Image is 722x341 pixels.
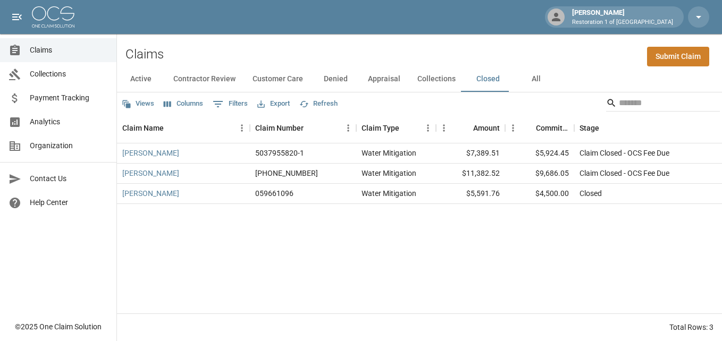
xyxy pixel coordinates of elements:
[30,92,108,104] span: Payment Tracking
[568,7,677,27] div: [PERSON_NAME]
[572,18,673,27] p: Restoration 1 of [GEOGRAPHIC_DATA]
[473,113,500,143] div: Amount
[122,113,164,143] div: Claim Name
[436,113,505,143] div: Amount
[436,120,452,136] button: Menu
[340,120,356,136] button: Menu
[117,66,165,92] button: Active
[356,113,436,143] div: Claim Type
[420,120,436,136] button: Menu
[255,168,318,178] div: 300-0376652-2025
[580,188,602,199] div: Closed
[304,121,318,135] button: Sort
[117,113,250,143] div: Claim Name
[250,113,356,143] div: Claim Number
[234,120,250,136] button: Menu
[436,164,505,184] div: $11,382.52
[30,45,108,56] span: Claims
[32,6,74,28] img: ocs-logo-white-transparent.png
[117,66,722,92] div: dynamic tabs
[505,164,574,184] div: $9,686.05
[30,197,108,208] span: Help Center
[362,168,416,178] div: Water Mitigation
[409,66,464,92] button: Collections
[297,96,340,112] button: Refresh
[122,148,179,158] a: [PERSON_NAME]
[599,121,614,135] button: Sort
[210,96,250,113] button: Show filters
[30,116,108,127] span: Analytics
[580,148,669,158] div: Claim Closed - OCS Fee Due
[362,148,416,158] div: Water Mitigation
[464,66,512,92] button: Closed
[436,143,505,164] div: $7,389.51
[161,96,206,112] button: Select columns
[30,140,108,151] span: Organization
[125,47,164,62] h2: Claims
[669,322,713,333] div: Total Rows: 3
[580,168,669,178] div: Claim Closed - OCS Fee Due
[165,66,244,92] button: Contractor Review
[536,113,569,143] div: Committed Amount
[30,173,108,184] span: Contact Us
[244,66,312,92] button: Customer Care
[399,121,414,135] button: Sort
[359,66,409,92] button: Appraisal
[6,6,28,28] button: open drawer
[122,168,179,178] a: [PERSON_NAME]
[255,188,293,199] div: 059661096
[15,321,102,332] div: © 2025 One Claim Solution
[606,95,720,114] div: Search
[255,148,304,158] div: 5037955820-1
[119,96,157,112] button: Views
[580,113,599,143] div: Stage
[362,188,416,199] div: Water Mitigation
[505,120,521,136] button: Menu
[505,143,574,164] div: $5,924.45
[647,47,709,66] a: Submit Claim
[30,69,108,80] span: Collections
[312,66,359,92] button: Denied
[512,66,560,92] button: All
[164,121,179,135] button: Sort
[521,121,536,135] button: Sort
[122,188,179,199] a: [PERSON_NAME]
[255,96,292,112] button: Export
[505,113,574,143] div: Committed Amount
[362,113,399,143] div: Claim Type
[458,121,473,135] button: Sort
[255,113,304,143] div: Claim Number
[505,184,574,204] div: $4,500.00
[436,184,505,204] div: $5,591.76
